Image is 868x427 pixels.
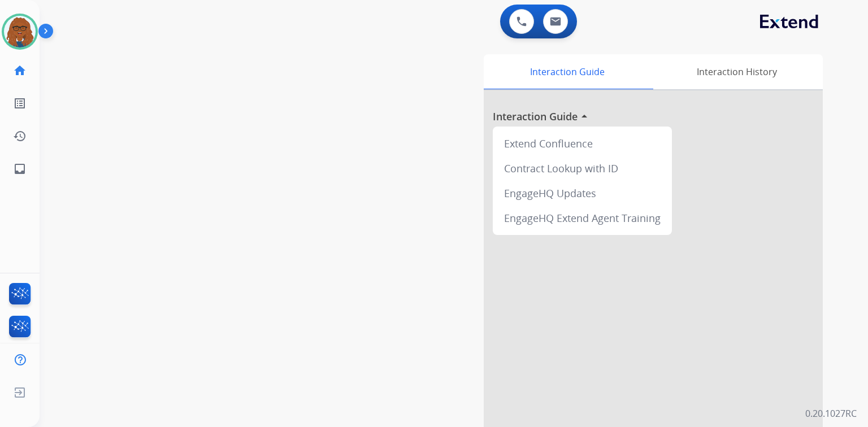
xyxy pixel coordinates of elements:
[4,16,36,47] img: avatar
[13,129,27,143] mat-icon: history
[13,97,27,110] mat-icon: list_alt
[497,181,667,206] div: EngageHQ Updates
[484,54,650,89] div: Interaction Guide
[13,162,27,176] mat-icon: inbox
[13,64,27,77] mat-icon: home
[805,407,857,420] p: 0.20.1027RC
[497,131,667,156] div: Extend Confluence
[497,206,667,230] div: EngageHQ Extend Agent Training
[650,54,823,89] div: Interaction History
[497,156,667,181] div: Contract Lookup with ID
